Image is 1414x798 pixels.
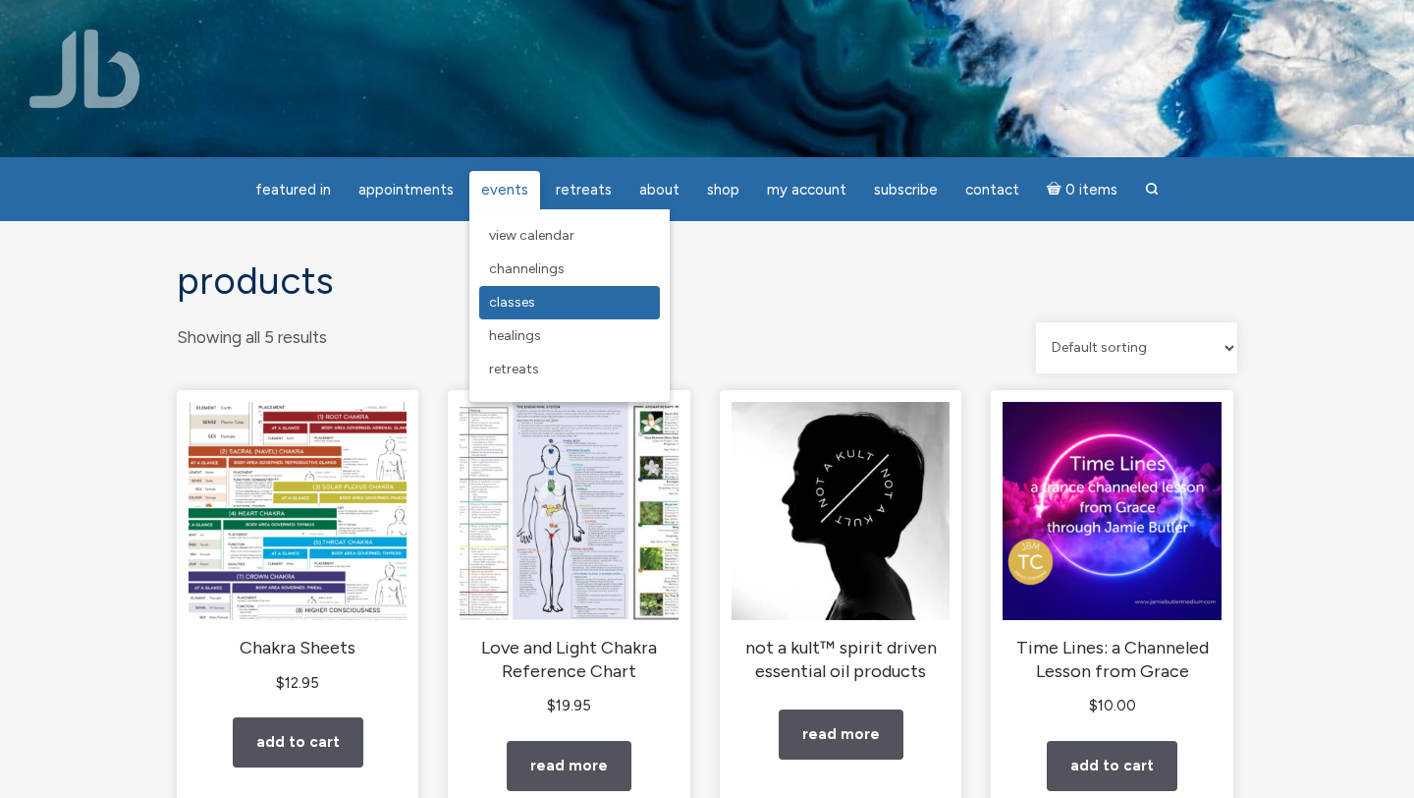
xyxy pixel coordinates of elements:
a: View Calendar [479,219,660,253]
h1: Products [177,260,1237,303]
img: Time Lines: a Channeled Lesson from Grace [1003,402,1221,620]
a: Contact [953,171,1031,209]
span: $ [547,697,556,714]
span: About [639,181,680,199]
span: Appointments [358,181,454,199]
bdi: 10.00 [1089,697,1136,714]
span: View Calendar [489,227,574,244]
span: Classes [489,294,535,311]
span: $ [276,674,285,692]
span: Subscribe [874,181,938,199]
a: Classes [479,286,660,319]
span: Events [481,181,528,199]
a: Chakra Sheets $12.95 [189,402,407,696]
p: Showing all 5 results [177,322,327,353]
a: Add to cart: “Chakra Sheets” [233,717,363,768]
a: Read more about “not a kult™ spirit driven essential oil products” [779,710,903,760]
a: featured in [244,171,343,209]
select: Shop order [1036,322,1237,373]
span: Contact [965,181,1019,199]
a: Healings [479,319,660,353]
a: Add to cart: “Time Lines: a Channeled Lesson from Grace” [1047,741,1177,791]
span: Channelings [489,260,565,277]
a: Time Lines: a Channeled Lesson from Grace $10.00 [1003,402,1221,718]
a: Love and Light Chakra Reference Chart $19.95 [460,402,678,718]
span: My Account [767,181,846,199]
a: Channelings [479,253,660,286]
span: 0 items [1065,183,1117,198]
span: Retreats [556,181,612,199]
a: Shop [695,171,751,209]
a: Retreats [544,171,624,209]
a: My Account [755,171,858,209]
a: Appointments [347,171,465,209]
a: Read more about “Love and Light Chakra Reference Chart” [507,741,631,791]
span: Retreats [489,361,539,377]
span: Shop [707,181,739,199]
bdi: 12.95 [276,674,319,692]
img: Love and Light Chakra Reference Chart [460,402,678,620]
span: $ [1089,697,1098,714]
span: Healings [489,327,541,344]
img: Chakra Sheets [189,402,407,620]
a: Subscribe [862,171,950,209]
h2: not a kult™ spirit driven essential oil products [732,637,950,683]
h2: Chakra Sheets [189,637,407,660]
a: Cart0 items [1035,169,1129,209]
bdi: 19.95 [547,697,591,714]
i: Cart [1047,181,1065,199]
span: featured in [255,181,331,199]
img: Jamie Butler. The Everyday Medium [29,29,140,108]
a: not a kult™ spirit driven essential oil products [732,402,950,683]
a: Events [469,171,540,209]
a: Retreats [479,353,660,386]
h2: Time Lines: a Channeled Lesson from Grace [1003,637,1221,683]
a: About [627,171,691,209]
img: not a kult™ spirit driven essential oil products [732,402,950,620]
h2: Love and Light Chakra Reference Chart [460,637,678,683]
